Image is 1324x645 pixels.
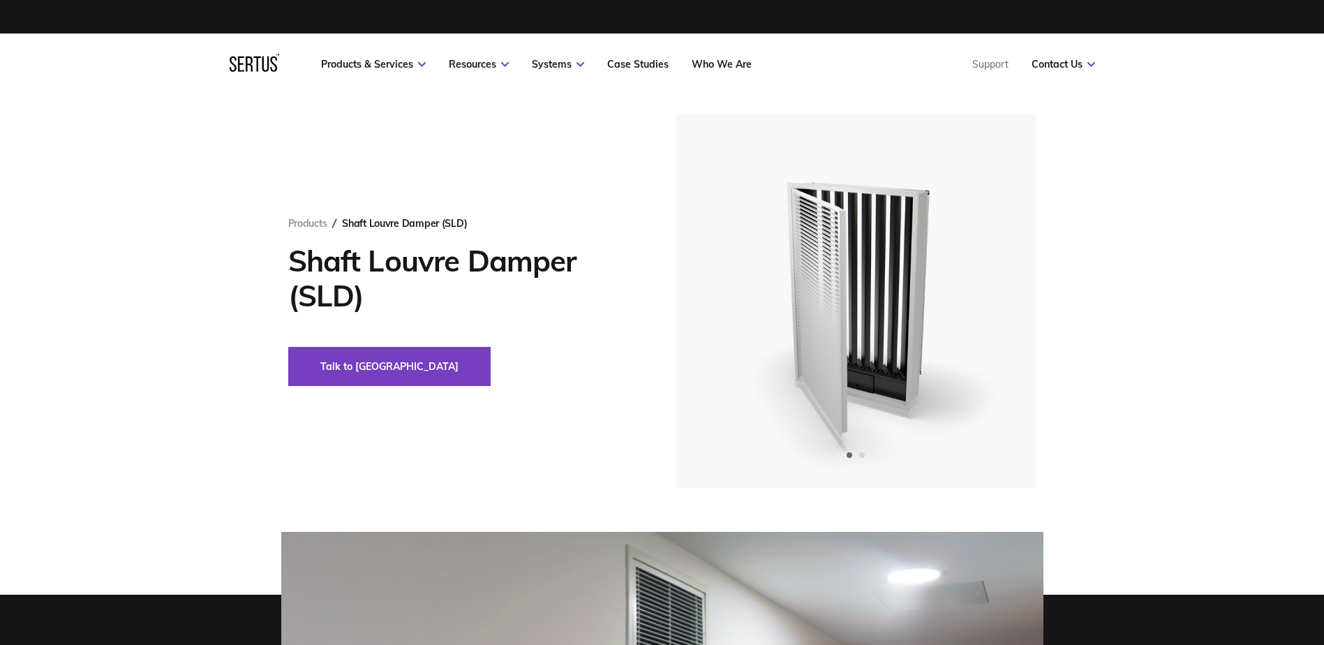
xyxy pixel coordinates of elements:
[288,347,491,386] button: Talk to [GEOGRAPHIC_DATA]
[288,244,634,313] h1: Shaft Louvre Damper (SLD)
[692,58,752,71] a: Who We Are
[859,452,865,458] span: Go to slide 2
[321,58,426,71] a: Products & Services
[288,217,327,230] a: Products
[972,58,1009,71] a: Support
[1032,58,1095,71] a: Contact Us
[1254,578,1324,645] iframe: Chat Widget
[449,58,509,71] a: Resources
[607,58,669,71] a: Case Studies
[532,58,584,71] a: Systems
